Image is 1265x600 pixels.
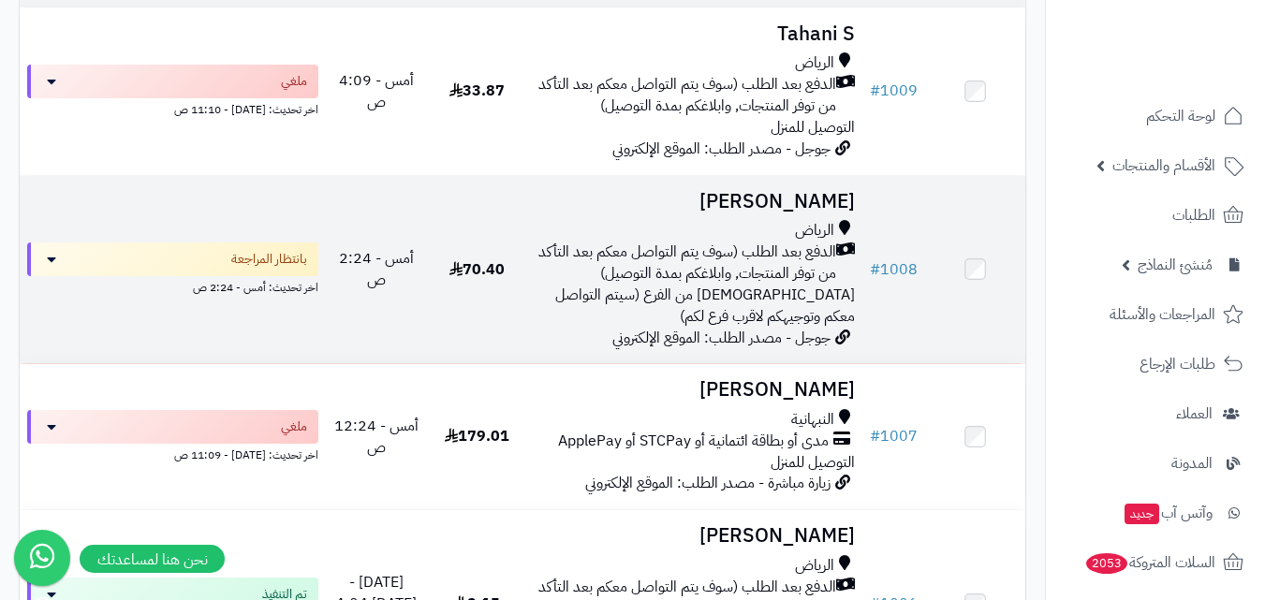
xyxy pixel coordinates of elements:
span: المراجعات والأسئلة [1110,301,1215,328]
a: لوحة التحكم [1057,94,1254,139]
span: بانتظار المراجعة [231,250,307,269]
a: #1009 [870,80,918,102]
h3: [PERSON_NAME] [535,379,855,401]
span: الدفع بعد الطلب (سوف يتم التواصل معكم بعد التأكد من توفر المنتجات, وابلاغكم بمدة التوصيل) [535,74,836,117]
span: # [870,80,880,102]
span: مدى أو بطاقة ائتمانية أو STCPay أو ApplePay [558,431,829,452]
span: أمس - 4:09 ص [339,69,414,113]
a: السلات المتروكة2053 [1057,540,1254,585]
h3: [PERSON_NAME] [535,525,855,547]
div: اخر تحديث: أمس - 2:24 ص [27,276,318,296]
span: الرياض [795,555,834,577]
span: 179.01 [445,425,509,447]
span: ملغي [281,417,307,436]
span: المدونة [1171,450,1213,476]
span: 33.87 [449,80,505,102]
span: 70.40 [449,258,505,281]
span: الدفع بعد الطلب (سوف يتم التواصل معكم بعد التأكد من توفر المنتجات, وابلاغكم بمدة التوصيل) [535,241,836,285]
h3: Tahani S [535,23,855,45]
span: 2053 [1086,553,1127,574]
h3: [PERSON_NAME] [535,191,855,212]
span: الأقسام والمنتجات [1112,153,1215,179]
img: logo-2.png [1138,47,1247,86]
div: اخر تحديث: [DATE] - 11:09 ص [27,444,318,463]
span: طلبات الإرجاع [1140,351,1215,377]
a: المدونة [1057,441,1254,486]
span: لوحة التحكم [1146,103,1215,129]
span: # [870,425,880,447]
span: الطلبات [1172,202,1215,228]
a: #1008 [870,258,918,281]
span: التوصيل للمنزل [771,116,855,139]
a: طلبات الإرجاع [1057,342,1254,387]
span: جديد [1125,504,1159,524]
span: الرياض [795,52,834,74]
span: أمس - 2:24 ص [339,247,414,291]
span: التوصيل للمنزل [771,451,855,474]
span: أمس - 12:24 ص [334,415,419,459]
span: مُنشئ النماذج [1138,252,1213,278]
div: اخر تحديث: [DATE] - 11:10 ص [27,98,318,118]
span: [DEMOGRAPHIC_DATA] من الفرع (سيتم التواصل معكم وتوجيهكم لاقرب فرع لكم) [555,284,855,328]
span: # [870,258,880,281]
a: العملاء [1057,391,1254,436]
a: الطلبات [1057,193,1254,238]
span: الرياض [795,220,834,241]
span: السلات المتروكة [1084,549,1215,576]
a: #1007 [870,425,918,447]
span: زيارة مباشرة - مصدر الطلب: الموقع الإلكتروني [585,472,831,494]
span: العملاء [1176,401,1213,427]
span: النبهانية [791,409,834,431]
span: ملغي [281,72,307,91]
span: جوجل - مصدر الطلب: الموقع الإلكتروني [612,327,831,349]
a: وآتس آبجديد [1057,490,1254,535]
span: وآتس آب [1123,500,1213,526]
a: المراجعات والأسئلة [1057,292,1254,337]
span: جوجل - مصدر الطلب: الموقع الإلكتروني [612,138,831,160]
